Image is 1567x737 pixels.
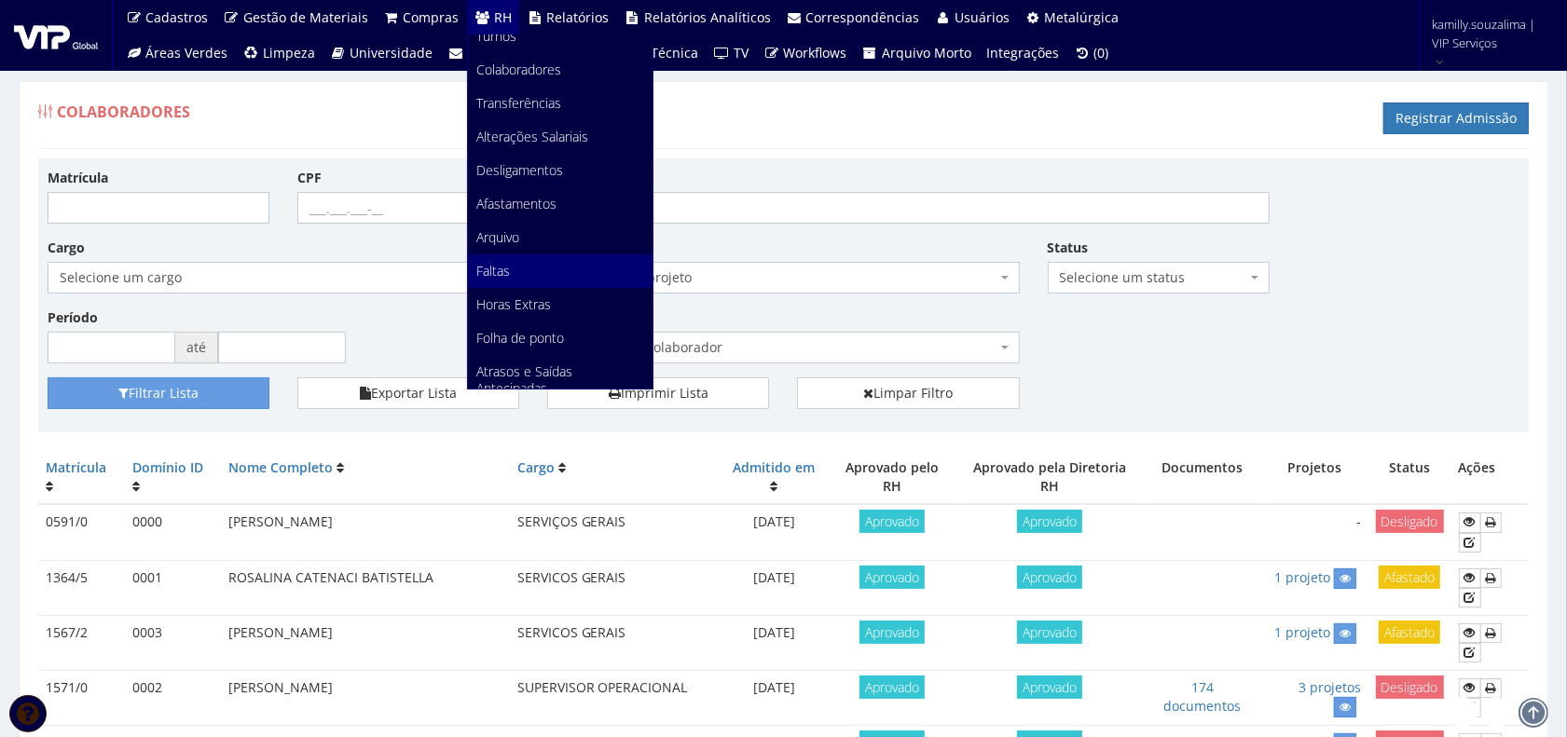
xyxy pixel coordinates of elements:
span: Selecione um status [1048,262,1270,293]
span: Afastamentos [477,195,557,212]
span: Alterações Salariais [477,128,589,145]
span: kamilly.souzalima | VIP Serviços [1432,15,1543,52]
a: Folha de ponto [468,321,653,355]
span: Desligado [1376,510,1444,533]
label: Matrícula [48,169,108,187]
td: 1571/0 [38,670,125,725]
span: Aprovado [859,676,925,699]
span: Afastado [1379,566,1440,589]
a: Imprimir Lista [547,377,769,409]
span: Gestão de Materiais [243,8,368,26]
span: Desligamentos [477,161,564,179]
span: Selecione um cargo [48,262,519,293]
button: Exportar Lista [297,377,519,409]
td: - [1261,504,1368,560]
a: Faltas [468,254,653,288]
span: Áreas Verdes [146,44,228,61]
span: Aprovado [1017,566,1082,589]
a: Admitido em [733,458,815,476]
td: 1364/5 [38,560,125,615]
a: Arquivo Morto [855,35,980,71]
th: Status [1368,451,1451,504]
span: Selecione um cargo [60,268,496,287]
td: SERVIÇOS GERAIS [510,504,721,560]
a: Horas Extras [468,288,653,321]
span: Desligado [1376,676,1444,699]
a: Turnos [468,20,653,53]
td: [DATE] [721,504,828,560]
span: Compras [404,8,460,26]
td: 0002 [125,670,221,725]
a: Workflows [756,35,855,71]
span: Turnos [477,27,517,45]
a: 3 projetos [1299,678,1361,696]
td: 0591/0 [38,504,125,560]
label: Status [1048,239,1089,257]
a: 174 documentos [1163,678,1241,715]
span: Workflows [784,44,847,61]
input: ___.___.___-__ [297,192,519,224]
td: [PERSON_NAME] [221,615,510,670]
a: Domínio ID [132,458,203,476]
td: SUPERVISOR OPERACIONAL [510,670,721,725]
span: Selecione um projeto [559,268,996,287]
a: Colaboradores [468,53,653,87]
span: Metalúrgica [1045,8,1120,26]
span: Colaboradores [477,61,562,78]
a: Matrícula [46,458,106,476]
a: Desligamentos [468,154,653,187]
span: TV [734,44,749,61]
a: Áreas Verdes [118,35,236,71]
span: Aprovado [859,510,925,533]
td: ROSALINA CATENACI BATISTELLA [221,560,510,615]
span: Atrasos e Saídas Antecipadas [477,362,573,397]
span: Integrações [986,44,1059,61]
span: Relatórios [547,8,610,26]
span: Limpeza [263,44,315,61]
td: 0001 [125,560,221,615]
td: SERVICOS GERAIS [510,615,721,670]
a: Atrasos e Saídas Antecipadas [468,355,653,405]
td: [PERSON_NAME] [221,670,510,725]
span: Horas Extras [477,295,552,313]
th: Documentos [1144,451,1261,504]
span: Usuários [955,8,1010,26]
a: Nome Completo [228,458,333,476]
a: Arquivo [468,221,653,254]
span: RH [494,8,512,26]
span: Correspondências [806,8,920,26]
a: Afastamentos [468,187,653,221]
td: 0003 [125,615,221,670]
td: 0000 [125,504,221,560]
span: (0) [1094,44,1109,61]
span: Aprovado [1017,510,1082,533]
span: Faltas [477,262,511,280]
a: 1 projeto [1274,623,1330,641]
span: Selecione um colaborador [559,338,996,357]
span: Arquivo [477,228,520,246]
td: [PERSON_NAME] [221,504,510,560]
span: Universidade [351,44,433,61]
span: Aprovado [1017,676,1082,699]
a: Transferências [468,87,653,120]
a: TV [707,35,757,71]
a: Cargo [517,458,555,476]
span: Selecione um projeto [547,262,1019,293]
td: [DATE] [721,560,828,615]
th: Projetos [1261,451,1368,504]
a: Limpeza [236,35,323,71]
td: SERVICOS GERAIS [510,560,721,615]
button: Filtrar Lista [48,377,269,409]
span: Selecione um colaborador [547,332,1019,363]
label: CPF [297,169,322,187]
th: Aprovado pela Diretoria RH [956,451,1144,504]
a: 1 projeto [1274,568,1330,586]
th: Ações [1451,451,1529,504]
td: [DATE] [721,670,828,725]
span: Aprovado [1017,621,1082,644]
td: [DATE] [721,615,828,670]
span: Cadastros [146,8,209,26]
a: Alterações Salariais [468,120,653,154]
th: Aprovado pelo RH [828,451,956,504]
span: Relatórios Analíticos [644,8,771,26]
